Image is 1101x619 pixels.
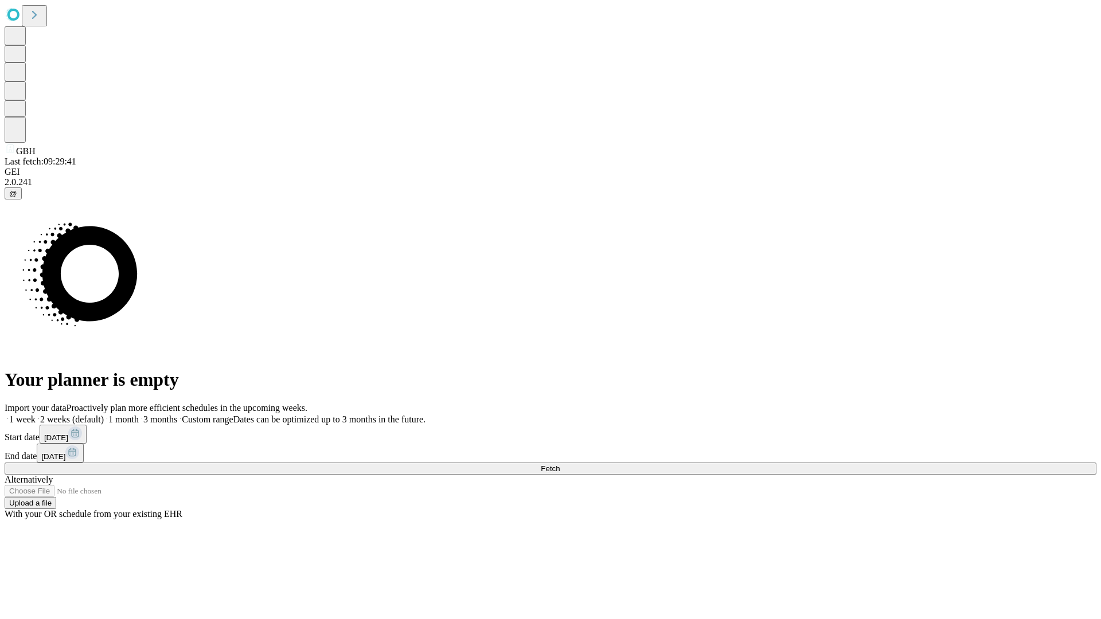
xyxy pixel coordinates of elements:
[40,425,87,444] button: [DATE]
[108,414,139,424] span: 1 month
[41,452,65,461] span: [DATE]
[37,444,84,463] button: [DATE]
[40,414,104,424] span: 2 weeks (default)
[44,433,68,442] span: [DATE]
[5,403,67,413] span: Import your data
[5,177,1096,187] div: 2.0.241
[5,475,53,484] span: Alternatively
[5,425,1096,444] div: Start date
[5,444,1096,463] div: End date
[9,189,17,198] span: @
[5,509,182,519] span: With your OR schedule from your existing EHR
[5,497,56,509] button: Upload a file
[233,414,425,424] span: Dates can be optimized up to 3 months in the future.
[67,403,307,413] span: Proactively plan more efficient schedules in the upcoming weeks.
[182,414,233,424] span: Custom range
[5,156,76,166] span: Last fetch: 09:29:41
[9,414,36,424] span: 1 week
[5,167,1096,177] div: GEI
[16,146,36,156] span: GBH
[541,464,560,473] span: Fetch
[5,369,1096,390] h1: Your planner is empty
[5,463,1096,475] button: Fetch
[5,187,22,199] button: @
[143,414,177,424] span: 3 months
